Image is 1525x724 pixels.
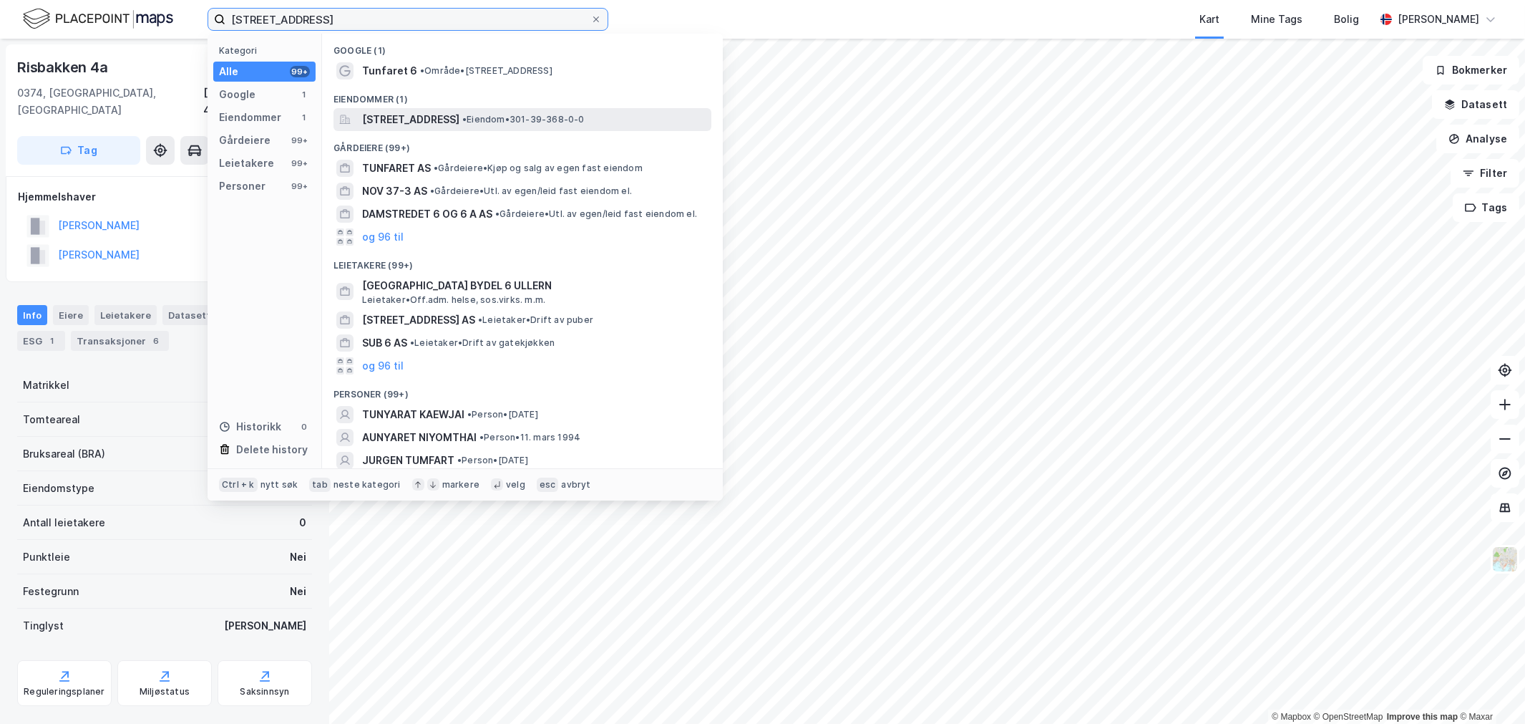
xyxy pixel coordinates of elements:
div: Matrikkel [23,377,69,394]
div: Hjemmelshaver [18,188,311,206]
img: Z [1491,546,1519,573]
div: Festegrunn [23,583,79,600]
button: Tags [1453,193,1519,222]
div: [GEOGRAPHIC_DATA], 41/217 [203,85,312,119]
div: Bruksareal (BRA) [23,445,105,463]
span: • [479,432,484,443]
div: Kategori [219,45,316,56]
span: Person • [DATE] [467,409,538,420]
button: og 96 til [362,228,404,246]
a: Improve this map [1387,712,1458,722]
div: Gårdeiere (99+) [322,131,723,157]
div: Gårdeiere [219,132,271,149]
button: og 96 til [362,357,404,375]
div: Eiendommer (1) [322,82,723,108]
div: markere [442,479,479,491]
div: tab [309,478,331,492]
div: Eiendommer [219,109,281,126]
div: Google (1) [322,34,723,59]
span: • [420,65,424,76]
div: nytt søk [260,479,298,491]
a: OpenStreetMap [1314,712,1383,722]
div: Personer [219,178,265,195]
div: Miljøstatus [140,686,190,698]
div: 0374, [GEOGRAPHIC_DATA], [GEOGRAPHIC_DATA] [17,85,203,119]
div: esc [537,478,559,492]
div: Alle [219,63,238,80]
span: Gårdeiere • Utl. av egen/leid fast eiendom el. [495,208,697,220]
span: TUNYARAT KAEWJAI [362,406,464,423]
div: Mine Tags [1251,11,1302,28]
div: Punktleie [23,549,70,566]
span: NOV 37-3 AS [362,183,427,200]
div: Delete history [236,441,308,458]
div: Tomteareal [23,411,80,428]
span: • [467,409,472,420]
div: neste kategori [333,479,401,491]
span: Tunfaret 6 [362,62,417,79]
span: DAMSTREDET 6 OG 6 A AS [362,206,492,223]
div: 99+ [290,135,310,146]
div: ESG [17,331,65,351]
span: Leietaker • Off.adm. helse, sos.virks. m.m. [362,294,545,306]
div: Antall leietakere [23,514,105,531]
div: Ctrl + k [219,478,258,492]
iframe: Chat Widget [1453,655,1525,724]
div: Kontrollprogram for chat [1453,655,1525,724]
div: Reguleringsplaner [24,686,104,698]
span: Person • [DATE] [457,455,528,466]
span: • [457,455,462,465]
div: Datasett [162,305,216,325]
div: 1 [45,334,59,348]
div: Saksinnsyn [240,686,290,698]
div: Info [17,305,47,325]
span: • [462,114,467,125]
div: 1 [298,89,310,100]
span: • [410,337,414,348]
div: 99+ [290,158,310,169]
div: 6 [149,334,163,348]
div: Transaksjoner [71,331,169,351]
div: 0 [298,421,310,433]
span: [GEOGRAPHIC_DATA] BYDEL 6 ULLERN [362,277,706,294]
button: Tag [17,136,140,165]
span: Eiendom • 301-39-368-0-0 [462,114,585,125]
span: AUNYARET NIYOMTHAI [362,429,477,446]
span: Leietaker • Drift av puber [478,314,593,326]
div: Leietakere (99+) [322,248,723,274]
div: Leietakere [94,305,157,325]
div: Historikk [219,418,281,435]
a: Mapbox [1272,712,1311,722]
div: Nei [290,583,306,600]
img: logo.f888ab2527a4732fd821a326f86c7f29.svg [23,6,173,32]
div: 1 [298,112,310,123]
span: TUNFARET AS [362,160,431,177]
div: Eiere [53,305,89,325]
span: Leietaker • Drift av gatekjøkken [410,337,555,349]
div: Kart [1199,11,1219,28]
div: Nei [290,549,306,566]
div: 0 [299,514,306,531]
span: • [495,208,500,219]
div: Eiendomstype [23,480,94,497]
span: • [434,163,438,173]
div: 99+ [290,66,310,77]
div: velg [506,479,525,491]
div: Risbakken 4a [17,56,111,79]
div: [PERSON_NAME] [224,617,306,634]
button: Filter [1451,159,1519,188]
span: SUB 6 AS [362,334,407,352]
div: 99+ [290,180,310,192]
button: Datasett [1432,90,1519,119]
div: avbryt [561,479,590,491]
button: Bokmerker [1423,56,1519,85]
button: Analyse [1436,125,1519,153]
span: • [430,185,434,196]
div: Bolig [1334,11,1359,28]
span: Gårdeiere • Utl. av egen/leid fast eiendom el. [430,185,632,197]
span: [STREET_ADDRESS] [362,111,459,128]
span: JURGEN TUMFART [362,452,454,469]
input: Søk på adresse, matrikkel, gårdeiere, leietakere eller personer [225,9,590,30]
span: Person • 11. mars 1994 [479,432,580,443]
span: Område • [STREET_ADDRESS] [420,65,552,77]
